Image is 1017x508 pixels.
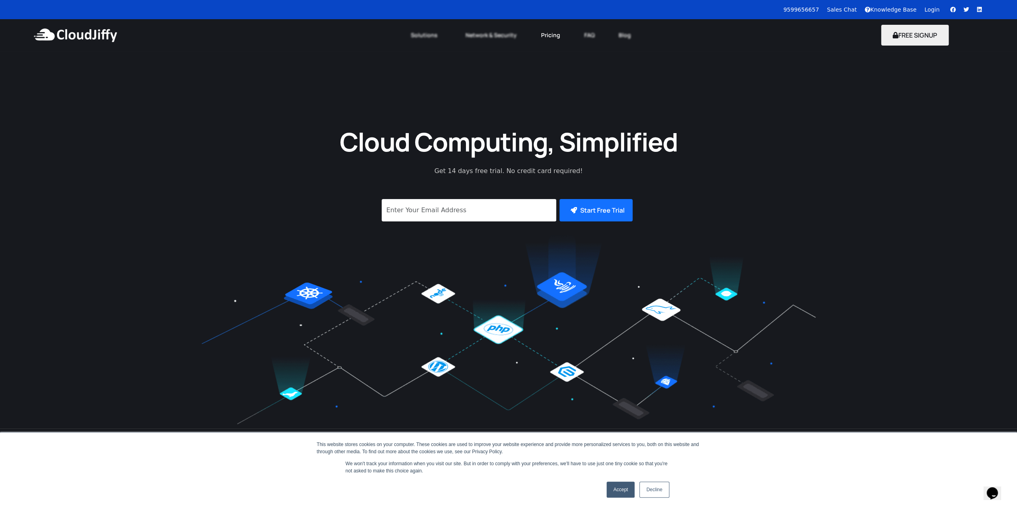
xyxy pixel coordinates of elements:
p: Get 14 days free trial. No credit card required! [399,166,619,176]
a: Sales Chat [827,6,856,13]
a: Network & Security [454,26,529,44]
iframe: chat widget [983,476,1009,500]
h1: Cloud Computing, Simplified [329,125,689,158]
a: FREE SIGNUP [881,31,949,40]
a: Blog [606,26,643,44]
a: 9599656657 [783,6,819,13]
a: Knowledge Base [865,6,917,13]
a: Decline [639,482,669,498]
div: This website stores cookies on your computer. These cookies are used to improve your website expe... [317,441,701,455]
a: FAQ [572,26,606,44]
a: Pricing [529,26,572,44]
button: Start Free Trial [559,199,633,221]
p: We won't track your information when you visit our site. But in order to comply with your prefere... [346,460,672,474]
input: Enter Your Email Address [382,199,556,221]
a: Accept [607,482,635,498]
a: Login [924,6,939,13]
button: FREE SIGNUP [881,25,949,46]
a: Solutions [399,26,454,44]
